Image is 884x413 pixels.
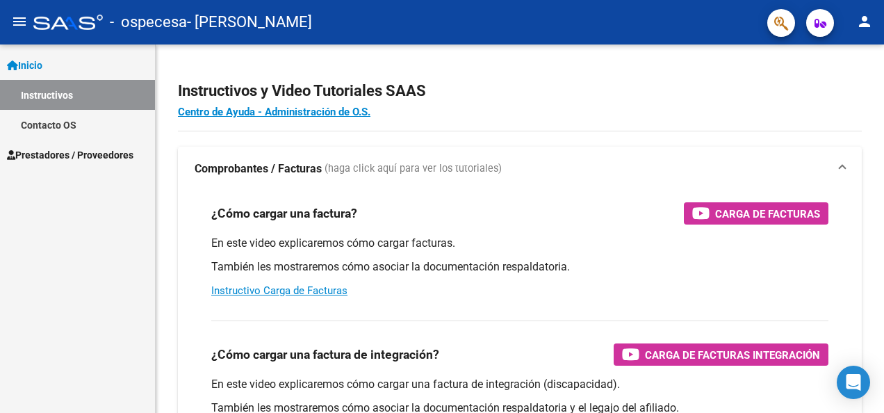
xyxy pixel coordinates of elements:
span: Carga de Facturas [715,205,820,222]
strong: Comprobantes / Facturas [195,161,322,177]
span: Inicio [7,58,42,73]
div: Open Intercom Messenger [837,366,870,399]
a: Centro de Ayuda - Administración de O.S. [178,106,370,118]
p: También les mostraremos cómo asociar la documentación respaldatoria. [211,259,828,275]
button: Carga de Facturas [684,202,828,225]
h2: Instructivos y Video Tutoriales SAAS [178,78,862,104]
h3: ¿Cómo cargar una factura? [211,204,357,223]
a: Instructivo Carga de Facturas [211,284,347,297]
span: Prestadores / Proveedores [7,147,133,163]
button: Carga de Facturas Integración [614,343,828,366]
p: En este video explicaremos cómo cargar una factura de integración (discapacidad). [211,377,828,392]
mat-icon: person [856,13,873,30]
h3: ¿Cómo cargar una factura de integración? [211,345,439,364]
span: Carga de Facturas Integración [645,346,820,364]
p: En este video explicaremos cómo cargar facturas. [211,236,828,251]
mat-icon: menu [11,13,28,30]
mat-expansion-panel-header: Comprobantes / Facturas (haga click aquí para ver los tutoriales) [178,147,862,191]
span: - ospecesa [110,7,187,38]
span: (haga click aquí para ver los tutoriales) [325,161,502,177]
span: - [PERSON_NAME] [187,7,312,38]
